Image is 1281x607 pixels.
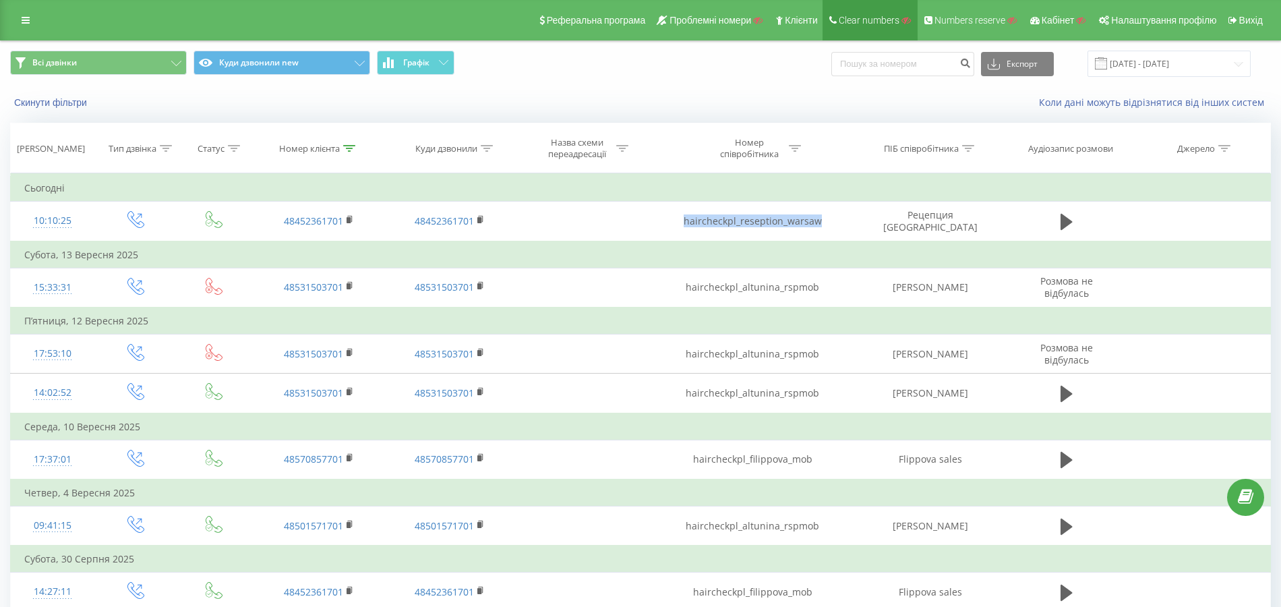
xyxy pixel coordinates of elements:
div: Номер клієнта [279,143,340,154]
div: Тип дзвінка [109,143,156,154]
td: Середа, 10 Вересня 2025 [11,413,1271,440]
a: 48452361701 [415,585,474,598]
td: [PERSON_NAME] [857,374,1003,413]
input: Пошук за номером [831,52,974,76]
span: Графік [403,58,429,67]
div: Джерело [1177,143,1215,154]
div: ПІБ співробітника [884,143,959,154]
button: Графік [377,51,454,75]
button: Куди дзвонили new [193,51,370,75]
div: 17:53:10 [24,341,81,367]
td: П’ятниця, 12 Вересня 2025 [11,308,1271,335]
td: Четвер, 4 Вересня 2025 [11,480,1271,507]
a: 48531503701 [284,347,343,360]
div: 14:27:11 [24,579,81,605]
td: haircheckpl_reseption_warsaw [648,202,857,241]
div: [PERSON_NAME] [17,143,85,154]
td: [PERSON_NAME] [857,335,1003,374]
span: Реферальна програма [547,15,646,26]
div: 14:02:52 [24,380,81,406]
a: 48452361701 [284,585,343,598]
span: Проблемні номери [669,15,751,26]
a: 48531503701 [284,281,343,293]
div: 17:37:01 [24,446,81,473]
td: Flippova sales [857,440,1003,480]
a: 48531503701 [415,386,474,399]
a: 48452361701 [415,214,474,227]
a: 48570857701 [415,453,474,465]
div: 09:41:15 [24,513,81,539]
td: Субота, 30 Серпня 2025 [11,546,1271,573]
a: 48570857701 [284,453,343,465]
button: Експорт [981,52,1054,76]
td: Субота, 13 Вересня 2025 [11,241,1271,268]
span: Кабінет [1042,15,1075,26]
span: Клієнти [785,15,818,26]
a: 48531503701 [284,386,343,399]
button: Всі дзвінки [10,51,187,75]
div: Номер співробітника [713,137,785,160]
span: Розмова не відбулась [1040,341,1093,366]
td: [PERSON_NAME] [857,268,1003,308]
td: haircheckpl_altunina_rspmob [648,335,857,374]
div: 10:10:25 [24,208,81,234]
span: Clear numbers [839,15,899,26]
span: Вихід [1239,15,1263,26]
td: haircheckpl_altunina_rspmob [648,374,857,413]
div: Куди дзвонили [415,143,477,154]
a: 48531503701 [415,347,474,360]
td: Сьогодні [11,175,1271,202]
td: haircheckpl_filippova_mob [648,440,857,480]
div: 15:33:31 [24,274,81,301]
a: 48501571701 [415,519,474,532]
a: 48452361701 [284,214,343,227]
button: Скинути фільтри [10,96,94,109]
a: 48531503701 [415,281,474,293]
td: [PERSON_NAME] [857,507,1003,546]
span: Розмова не відбулась [1040,274,1093,299]
span: Налаштування профілю [1111,15,1216,26]
td: haircheckpl_altunina_rspmob [648,268,857,308]
td: Рецепция [GEOGRAPHIC_DATA] [857,202,1003,241]
div: Аудіозапис розмови [1028,143,1113,154]
div: Статус [198,143,225,154]
a: 48501571701 [284,519,343,532]
span: Всі дзвінки [32,57,77,68]
div: Назва схеми переадресації [541,137,613,160]
span: Numbers reserve [934,15,1005,26]
td: haircheckpl_altunina_rspmob [648,507,857,546]
a: Коли дані можуть відрізнятися вiд інших систем [1039,96,1271,109]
